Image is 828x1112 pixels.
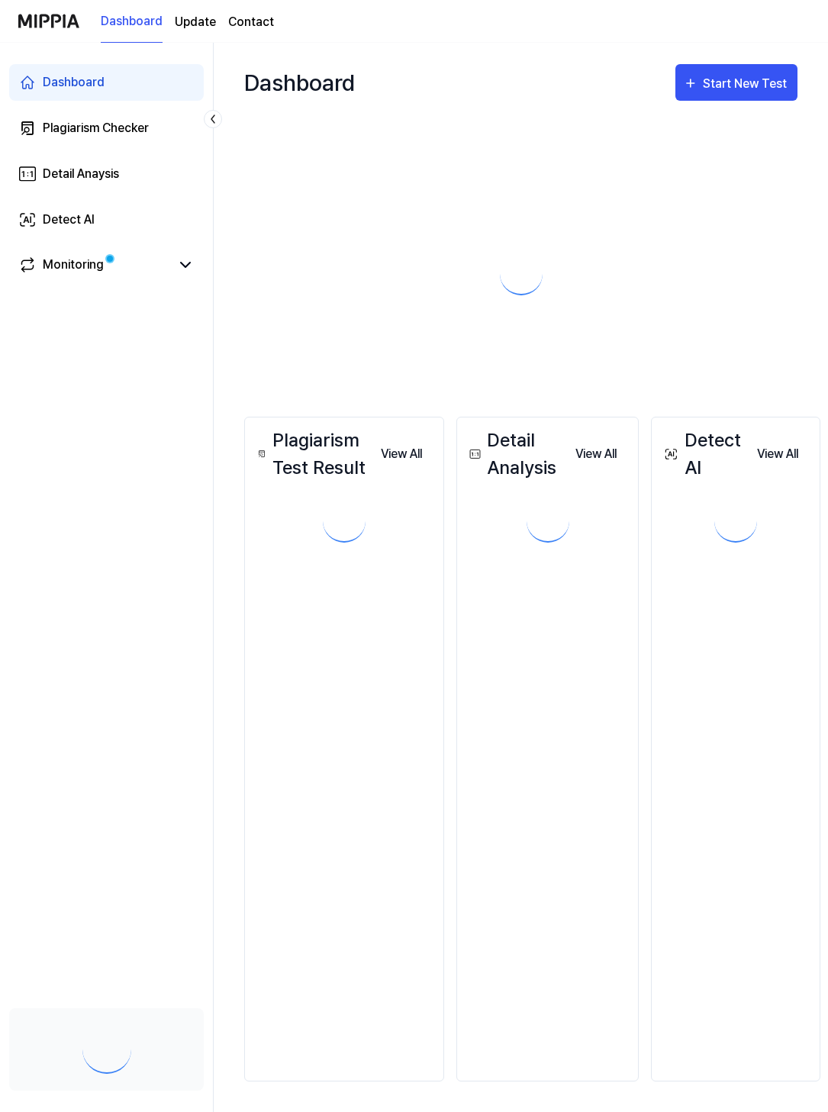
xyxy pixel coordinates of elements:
a: Detail Anaysis [9,156,204,192]
a: Dashboard [9,64,204,101]
div: Detect AI [43,211,95,229]
a: Update [175,13,216,31]
button: View All [563,439,629,469]
a: Dashboard [101,1,163,43]
a: Contact [228,13,274,31]
div: Detect AI [661,427,745,482]
div: Monitoring [43,256,104,274]
button: Start New Test [675,64,797,101]
a: Monitoring [18,256,170,274]
button: View All [369,439,434,469]
div: Dashboard [43,73,105,92]
div: Plagiarism Checker [43,119,149,137]
div: Detail Analysis [466,427,563,482]
a: Detect AI [9,201,204,238]
div: Dashboard [244,58,355,107]
a: Plagiarism Checker [9,110,204,147]
button: View All [745,439,810,469]
a: View All [369,438,434,469]
div: Detail Anaysis [43,165,119,183]
div: Start New Test [703,74,790,94]
a: View All [563,438,629,469]
div: Plagiarism Test Result [254,427,369,482]
a: View All [745,438,810,469]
